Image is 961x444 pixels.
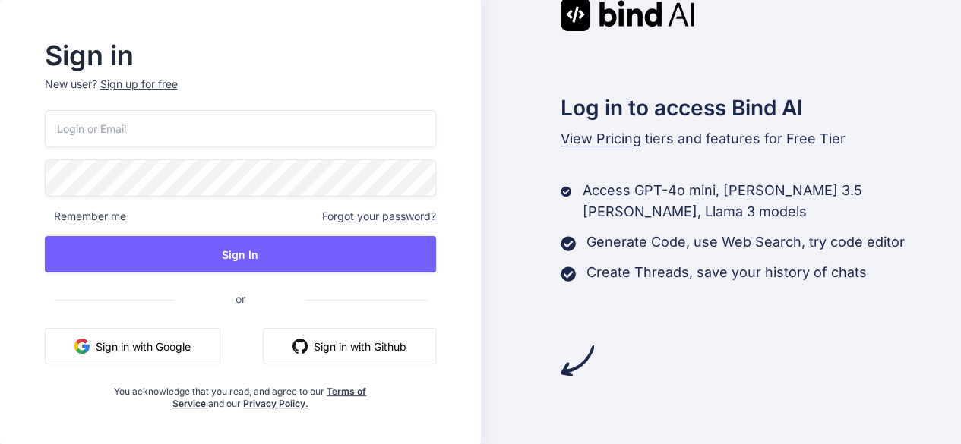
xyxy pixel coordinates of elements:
div: You acknowledge that you read, and agree to our and our [109,376,371,410]
a: Terms of Service [172,386,367,409]
img: google [74,339,90,354]
button: Sign in with Google [45,328,220,364]
a: Privacy Policy. [243,398,308,409]
span: Remember me [45,209,126,224]
span: View Pricing [561,131,641,146]
p: Access GPT-4o mini, [PERSON_NAME] 3.5 [PERSON_NAME], Llama 3 models [582,180,961,222]
button: Sign in with Github [263,328,436,364]
span: or [175,280,306,317]
p: New user? [45,77,436,110]
div: Sign up for free [100,77,178,92]
input: Login or Email [45,110,436,147]
h2: Sign in [45,43,436,68]
span: Forgot your password? [322,209,436,224]
p: Create Threads, save your history of chats [586,262,867,283]
img: github [292,339,308,354]
img: arrow [561,344,594,377]
button: Sign In [45,236,436,272]
p: Generate Code, use Web Search, try code editor [586,231,905,253]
